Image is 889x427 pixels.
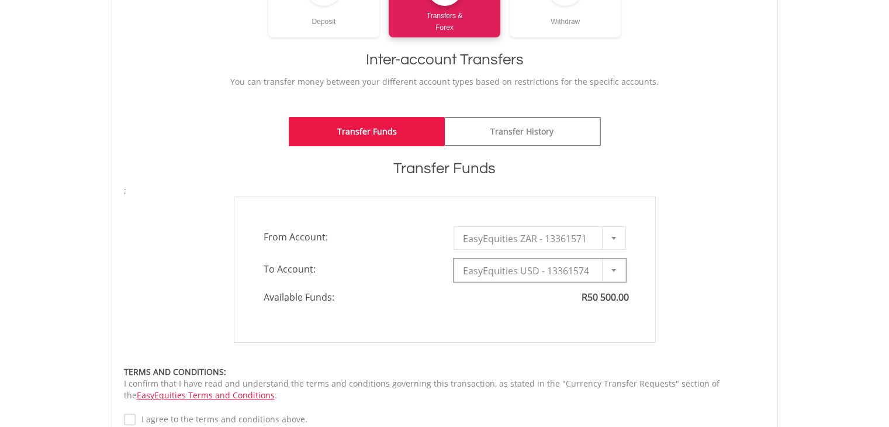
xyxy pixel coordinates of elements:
span: EasyEquities USD - 13361574 [463,259,599,283]
div: Transfers & Forex [389,6,500,33]
a: Transfer History [445,117,601,146]
label: I agree to the terms and conditions above. [136,414,307,425]
div: I confirm that I have read and understand the terms and conditions governing this transaction, as... [124,366,766,401]
div: TERMS AND CONDITIONS: [124,366,766,378]
h1: Transfer Funds [124,158,766,179]
div: Deposit [268,6,380,27]
div: Withdraw [510,6,621,27]
a: Transfer Funds [289,117,445,146]
span: R50 500.00 [582,291,629,304]
span: From Account: [255,226,445,247]
a: EasyEquities Terms and Conditions [137,390,275,401]
span: EasyEquities ZAR - 13361571 [463,227,599,250]
p: You can transfer money between your different account types based on restrictions for the specifi... [124,76,766,88]
h1: Inter-account Transfers [124,49,766,70]
span: Available Funds: [255,291,445,304]
span: To Account: [255,259,445,280]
